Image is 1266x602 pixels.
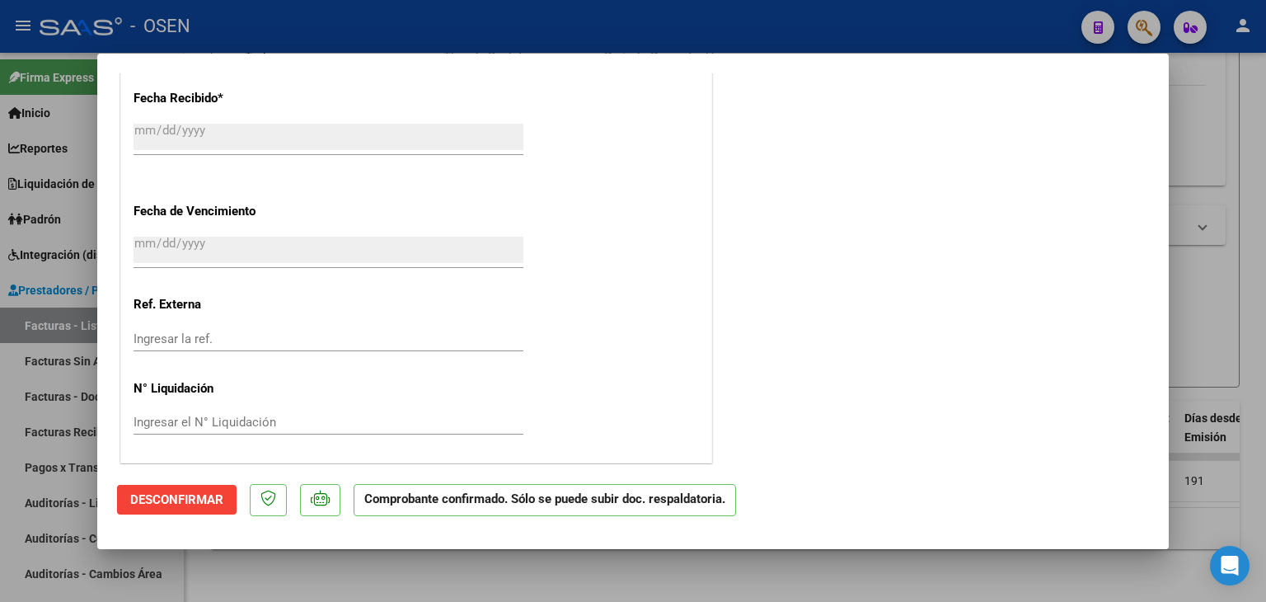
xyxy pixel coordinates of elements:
[130,492,223,507] span: Desconfirmar
[134,202,303,221] p: Fecha de Vencimiento
[1210,546,1250,586] div: Open Intercom Messenger
[134,89,303,108] p: Fecha Recibido
[354,484,736,516] p: Comprobante confirmado. Sólo se puede subir doc. respaldatoria.
[134,379,303,398] p: N° Liquidación
[117,485,237,515] button: Desconfirmar
[134,295,303,314] p: Ref. Externa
